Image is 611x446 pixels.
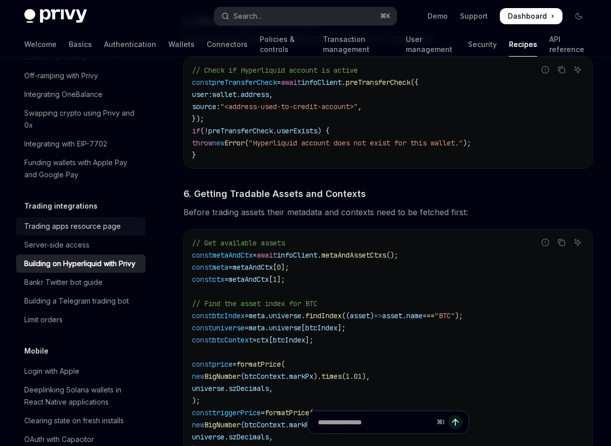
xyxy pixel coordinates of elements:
[192,238,285,247] span: // Get available assets
[370,311,374,320] span: )
[16,154,146,184] a: Funding wallets with Apple Pay and Google Pay
[212,408,261,417] span: triggerPrice
[277,275,285,284] span: ];
[16,135,146,153] a: Integrating with EIP-7702
[386,251,398,260] span: ();
[269,323,301,332] span: universe
[192,335,212,344] span: const
[212,263,228,272] span: meta
[192,275,212,284] span: const
[24,9,87,23] img: dark logo
[192,311,212,320] span: const
[192,263,212,272] span: const
[253,335,257,344] span: =
[212,335,253,344] span: btcContext
[402,311,406,320] span: .
[245,311,249,320] span: =
[24,88,103,101] div: Integrating OneBalance
[321,372,342,381] span: times
[265,311,269,320] span: .
[24,107,139,131] div: Swapping crypto using Privy and 0x
[249,311,265,320] span: meta
[460,11,488,21] a: Support
[555,236,568,249] button: Copy the contents from the code block
[24,138,107,150] div: Integrating with EIP-7702
[212,311,245,320] span: btcIndex
[342,311,350,320] span: ((
[24,415,124,427] div: Clearing state on fresh installs
[261,408,265,417] span: =
[183,187,366,201] span: 6. Getting Tradable Assets and Contexts
[104,32,156,57] a: Authentication
[277,251,317,260] span: infoClient
[249,323,265,332] span: meta
[16,255,146,273] a: Building on Hyperliquid with Privy
[208,126,273,135] span: preTransferCheck
[214,7,396,25] button: Open search
[539,63,552,76] button: Report incorrect code
[192,323,212,332] span: const
[428,11,448,21] a: Demo
[212,90,237,99] span: wallet
[245,323,249,332] span: =
[24,365,79,377] div: Login with Apple
[265,408,309,417] span: formatPrice
[273,335,305,344] span: btcIndex
[317,251,321,260] span: .
[358,102,362,111] span: ,
[277,263,281,272] span: 0
[265,323,269,332] span: .
[277,78,281,87] span: =
[555,63,568,76] button: Copy the contents from the code block
[362,372,370,381] span: ),
[212,78,277,87] span: preTransferCheck
[192,396,200,405] span: );
[338,323,346,332] span: ];
[301,323,305,332] span: [
[571,63,584,76] button: Ask AI
[24,220,121,232] div: Trading apps resource page
[192,151,196,160] span: }
[192,384,224,393] span: universe
[237,90,241,99] span: .
[16,85,146,104] a: Integrating OneBalance
[192,251,212,260] span: const
[16,412,146,430] a: Clearing state on fresh installs
[273,126,277,135] span: .
[16,381,146,411] a: Deeplinking Solana wallets in React Native applications
[273,275,277,284] span: 1
[204,372,241,381] span: BigNumber
[192,126,200,135] span: if
[342,78,346,87] span: .
[410,78,418,87] span: ({
[24,276,103,288] div: Bankr Twitter bot guide
[224,275,228,284] span: =
[228,384,269,393] span: szDecimals
[245,372,285,381] span: btcContext
[273,263,277,272] span: [
[374,311,382,320] span: =>
[204,126,208,135] span: !
[260,32,311,57] a: Policies & controls
[305,335,313,344] span: ];
[212,323,245,332] span: universe
[16,311,146,329] a: Limit orders
[24,345,49,357] h5: Mobile
[192,66,358,75] span: // Check if Hyperliquid account is active
[16,236,146,254] a: Server-side access
[24,258,135,270] div: Building on Hyperliquid with Privy
[192,372,204,381] span: new
[16,217,146,235] a: Trading apps resource page
[228,275,269,284] span: metaAndCtx
[24,295,129,307] div: Building a Telegram trading bot
[212,275,224,284] span: ctx
[549,32,587,57] a: API reference
[224,138,245,147] span: Error
[277,126,317,135] span: userExists
[571,236,584,249] button: Ask AI
[212,251,253,260] span: metaAndCtx
[313,372,321,381] span: ).
[241,90,269,99] span: address
[455,311,463,320] span: );
[16,67,146,85] a: Off-ramping with Privy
